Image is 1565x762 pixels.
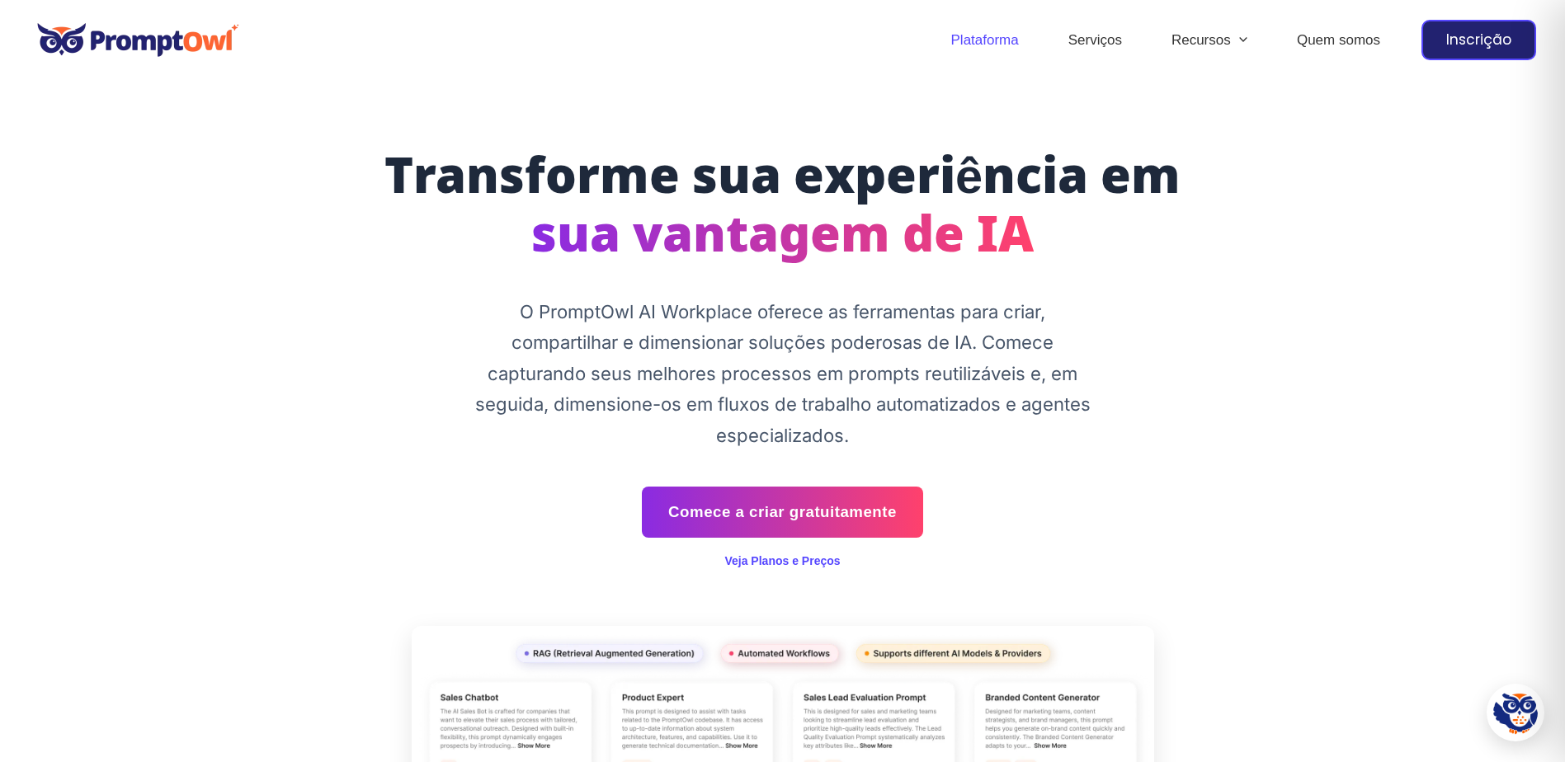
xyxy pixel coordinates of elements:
a: Plataforma [926,12,1044,69]
a: RecursosMenu Alternar [1147,12,1272,69]
a: Quem somos [1272,12,1405,69]
p: O PromptOwl AI Workplace oferece as ferramentas para criar, compartilhar e dimensionar soluções p... [474,297,1092,452]
h1: Transforme sua experiência em [316,151,1250,269]
span: sua vantagem de IA [531,206,1034,270]
a: Veja Planos e Preços [724,554,840,567]
a: Comece a criar gratuitamente [642,487,923,538]
a: Inscrição [1421,20,1536,60]
img: promptowl.ai logotipo [29,12,247,68]
span: Menu Alternar [1231,12,1247,69]
nav: Navegação no site: Cabeçalho [926,12,1405,69]
a: Serviços [1044,12,1147,69]
font: Recursos [1171,12,1231,69]
img: Hootie - Assistente de IA PromptOwl [1493,690,1538,735]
